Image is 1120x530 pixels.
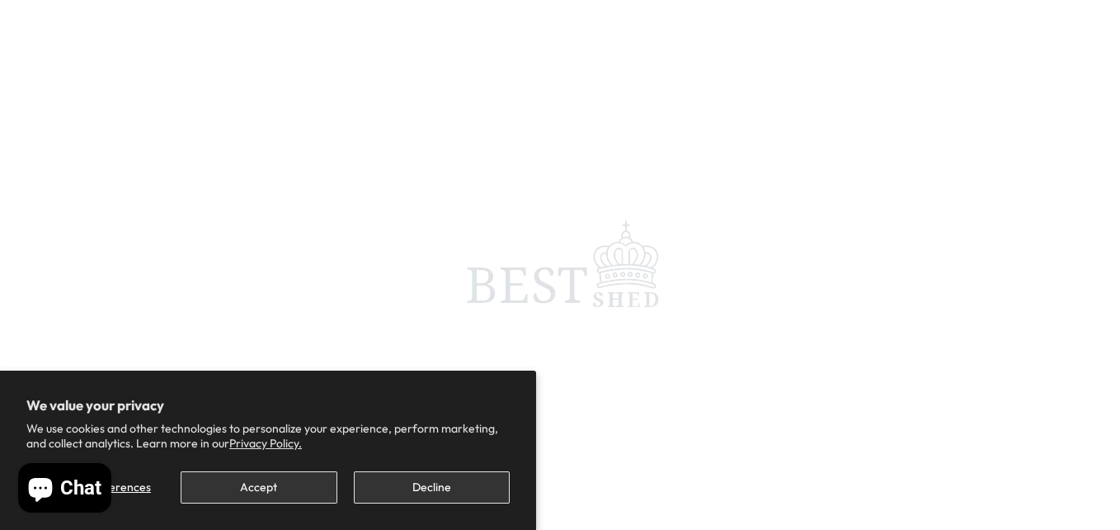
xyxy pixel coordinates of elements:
[26,397,510,414] h2: We value your privacy
[181,471,336,504] button: Accept
[229,436,302,451] a: Privacy Policy.
[26,421,510,451] p: We use cookies and other technologies to personalize your experience, perform marketing, and coll...
[13,463,116,517] inbox-online-store-chat: Shopify online store chat
[354,471,510,504] button: Decline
